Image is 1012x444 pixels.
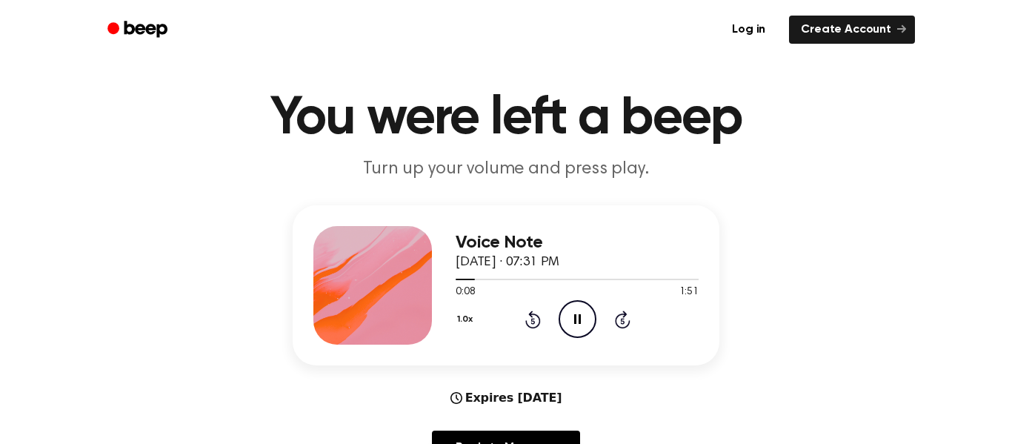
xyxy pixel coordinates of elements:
[127,92,885,145] h1: You were left a beep
[450,389,562,407] div: Expires [DATE]
[456,285,475,300] span: 0:08
[456,256,559,269] span: [DATE] · 07:31 PM
[456,233,699,253] h3: Voice Note
[679,285,699,300] span: 1:51
[717,13,780,47] a: Log in
[222,157,790,182] p: Turn up your volume and press play.
[97,16,181,44] a: Beep
[789,16,915,44] a: Create Account
[456,307,478,332] button: 1.0x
